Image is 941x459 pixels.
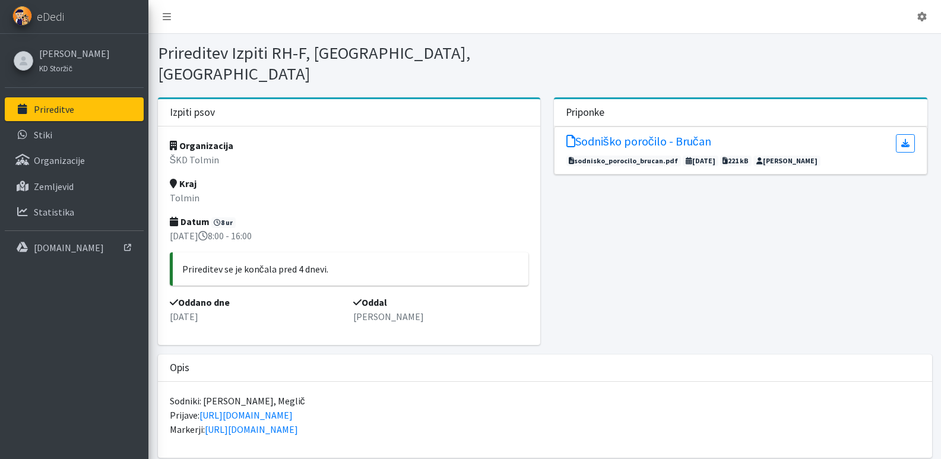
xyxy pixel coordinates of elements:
h3: Izpiti psov [170,106,215,119]
span: sodnisko_porocilo_brucan.pdf [566,156,682,166]
span: [PERSON_NAME] [753,156,820,166]
p: ŠKD Tolmin [170,153,529,167]
p: Organizacije [34,154,85,166]
p: Statistika [34,206,74,218]
span: 8 ur [211,217,236,228]
a: Sodniško poročilo - Bručan [566,134,711,153]
p: Sodniki: [PERSON_NAME], Meglič Prijave: Markerji: [170,394,920,436]
h3: Priponke [566,106,604,119]
span: [DATE] [683,156,718,166]
a: [DOMAIN_NAME] [5,236,144,259]
img: eDedi [12,6,32,26]
a: Zemljevid [5,175,144,198]
a: KD Storžič [39,61,110,75]
span: eDedi [37,8,64,26]
a: Stiki [5,123,144,147]
h5: Sodniško poročilo - Bručan [566,134,711,148]
small: KD Storžič [39,64,72,73]
h1: Prireditev Izpiti RH-F, [GEOGRAPHIC_DATA], [GEOGRAPHIC_DATA] [158,43,541,84]
span: 221 kB [720,156,752,166]
strong: Oddal [353,296,387,308]
p: [PERSON_NAME] [353,309,528,324]
p: Zemljevid [34,181,74,192]
a: Prireditve [5,97,144,121]
strong: Datum [170,216,210,227]
a: [URL][DOMAIN_NAME] [199,409,293,421]
a: [URL][DOMAIN_NAME] [205,423,298,435]
p: Tolmin [170,191,529,205]
p: Prireditev se je končala pred 4 dnevi. [182,262,519,276]
a: Statistika [5,200,144,224]
strong: Oddano dne [170,296,230,308]
a: [PERSON_NAME] [39,46,110,61]
p: Prireditve [34,103,74,115]
p: [DATE] 8:00 - 16:00 [170,229,529,243]
p: [DOMAIN_NAME] [34,242,104,254]
h3: Opis [170,362,189,374]
strong: Kraj [170,178,197,189]
a: Organizacije [5,148,144,172]
p: Stiki [34,129,52,141]
strong: Organizacija [170,140,233,151]
p: [DATE] [170,309,345,324]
